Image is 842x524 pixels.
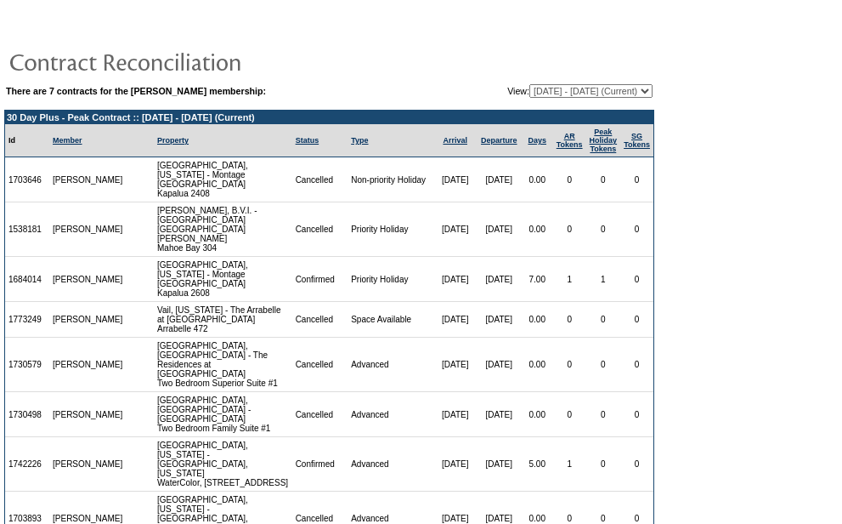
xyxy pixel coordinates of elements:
a: Arrival [443,136,467,145]
td: [GEOGRAPHIC_DATA], [US_STATE] - Montage [GEOGRAPHIC_DATA] Kapalua 2408 [154,157,292,202]
td: [PERSON_NAME] [49,302,127,338]
td: [DATE] [477,202,522,257]
td: 0.00 [522,302,553,338]
td: 1730579 [5,338,49,392]
td: 1730498 [5,392,49,437]
td: 0 [586,392,621,437]
td: 1 [586,257,621,302]
a: Peak HolidayTokens [590,128,618,153]
td: 0 [553,338,586,392]
td: [PERSON_NAME] [49,257,127,302]
td: Cancelled [292,338,348,392]
td: 5.00 [522,437,553,492]
td: [DATE] [433,338,476,392]
td: Cancelled [292,302,348,338]
td: [DATE] [433,157,476,202]
td: 0.00 [522,202,553,257]
td: Space Available [348,302,433,338]
a: Departure [481,136,517,145]
td: Advanced [348,437,433,492]
td: 0 [586,437,621,492]
td: 1742226 [5,437,49,492]
td: Cancelled [292,392,348,437]
td: 0 [586,157,621,202]
td: [PERSON_NAME] [49,338,127,392]
td: 0 [586,338,621,392]
td: 0 [586,202,621,257]
a: Member [53,136,82,145]
td: [DATE] [477,257,522,302]
td: Cancelled [292,202,348,257]
td: Advanced [348,338,433,392]
td: 0 [620,437,653,492]
td: 0.00 [522,338,553,392]
td: [GEOGRAPHIC_DATA], [GEOGRAPHIC_DATA] - The Residences at [GEOGRAPHIC_DATA] Two Bedroom Superior S... [154,338,292,392]
a: Status [296,136,319,145]
td: 1 [553,257,586,302]
td: 0.00 [522,157,553,202]
td: [DATE] [433,257,476,302]
td: View: [421,84,653,98]
td: 0 [553,202,586,257]
td: 0 [620,202,653,257]
td: 0 [620,157,653,202]
td: 0.00 [522,392,553,437]
td: 7.00 [522,257,553,302]
a: Property [157,136,189,145]
td: [DATE] [433,302,476,338]
td: 0 [620,338,653,392]
img: pgTtlContractReconciliation.gif [8,44,348,78]
td: [DATE] [433,202,476,257]
td: [DATE] [477,302,522,338]
td: [PERSON_NAME] [49,157,127,202]
td: 0 [553,157,586,202]
td: Id [5,124,49,157]
td: 1773249 [5,302,49,338]
a: Days [528,136,546,145]
td: 0 [553,392,586,437]
td: Vail, [US_STATE] - The Arrabelle at [GEOGRAPHIC_DATA] Arrabelle 472 [154,302,292,338]
td: 0 [620,257,653,302]
td: [PERSON_NAME] [49,202,127,257]
td: 0 [620,392,653,437]
td: [GEOGRAPHIC_DATA], [US_STATE] - [GEOGRAPHIC_DATA], [US_STATE] WaterColor, [STREET_ADDRESS] [154,437,292,492]
td: [DATE] [433,437,476,492]
a: SGTokens [624,132,650,149]
td: Cancelled [292,157,348,202]
td: Non-priority Holiday [348,157,433,202]
b: There are 7 contracts for the [PERSON_NAME] membership: [6,86,266,96]
td: Priority Holiday [348,257,433,302]
td: 30 Day Plus - Peak Contract :: [DATE] - [DATE] (Current) [5,111,653,124]
a: Type [351,136,368,145]
td: Confirmed [292,257,348,302]
td: 0 [553,302,586,338]
td: Confirmed [292,437,348,492]
td: [DATE] [477,157,522,202]
td: [PERSON_NAME], B.V.I. - [GEOGRAPHIC_DATA] [GEOGRAPHIC_DATA][PERSON_NAME] Mahoe Bay 304 [154,202,292,257]
td: 1684014 [5,257,49,302]
td: 1538181 [5,202,49,257]
td: Advanced [348,392,433,437]
td: [PERSON_NAME] [49,392,127,437]
td: [GEOGRAPHIC_DATA], [US_STATE] - Montage [GEOGRAPHIC_DATA] Kapalua 2608 [154,257,292,302]
td: [DATE] [477,437,522,492]
td: 0 [586,302,621,338]
td: 0 [620,302,653,338]
td: 1 [553,437,586,492]
td: [PERSON_NAME] [49,437,127,492]
td: Priority Holiday [348,202,433,257]
td: [DATE] [477,392,522,437]
td: [GEOGRAPHIC_DATA], [GEOGRAPHIC_DATA] - [GEOGRAPHIC_DATA] Two Bedroom Family Suite #1 [154,392,292,437]
a: ARTokens [557,132,583,149]
td: [DATE] [433,392,476,437]
td: 1703646 [5,157,49,202]
td: [DATE] [477,338,522,392]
